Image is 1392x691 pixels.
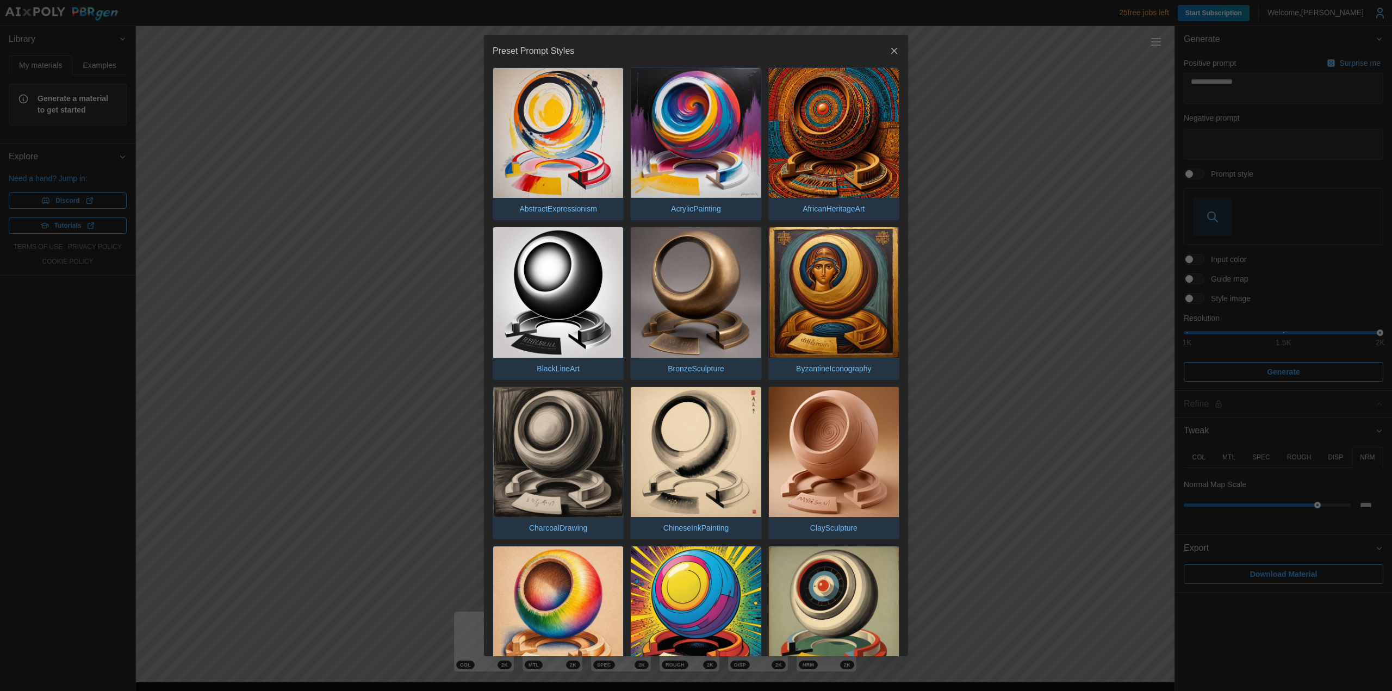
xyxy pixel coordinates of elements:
[666,198,726,220] p: AcrylicPainting
[493,227,623,357] img: BlackLineArt.jpg
[769,68,899,198] img: AfricanHeritageArt.jpg
[769,387,899,517] img: ClaySculpture.jpg
[805,517,863,539] p: ClaySculpture
[493,47,574,55] h2: Preset Prompt Styles
[768,227,899,380] button: ByzantineIconography.jpgByzantineIconography
[631,387,761,517] img: ChineseInkPainting.jpg
[493,68,623,198] img: AbstractExpressionism.jpg
[769,227,899,357] img: ByzantineIconography.jpg
[493,387,624,540] button: CharcoalDrawing.jpgCharcoalDrawing
[791,358,877,379] p: ByzantineIconography
[768,387,899,540] button: ClaySculpture.jpgClaySculpture
[493,387,623,517] img: CharcoalDrawing.jpg
[769,546,899,676] img: ConstructivistDesign.jpg
[493,546,623,676] img: ColoredPencilArt.jpg
[658,517,735,539] p: ChineseInkPainting
[630,67,761,221] button: AcrylicPainting.jpgAcrylicPainting
[768,67,899,221] button: AfricanHeritageArt.jpgAfricanHeritageArt
[797,198,870,220] p: AfricanHeritageArt
[531,358,585,379] p: BlackLineArt
[493,67,624,221] button: AbstractExpressionism.jpgAbstractExpressionism
[630,387,761,540] button: ChineseInkPainting.jpgChineseInkPainting
[630,227,761,380] button: BronzeSculpture.jpgBronzeSculpture
[524,517,593,539] p: CharcoalDrawing
[631,227,761,357] img: BronzeSculpture.jpg
[631,68,761,198] img: AcrylicPainting.jpg
[662,358,730,379] p: BronzeSculpture
[514,198,602,220] p: AbstractExpressionism
[493,227,624,380] button: BlackLineArt.jpgBlackLineArt
[631,546,761,676] img: ComicBookIllustration.jpg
